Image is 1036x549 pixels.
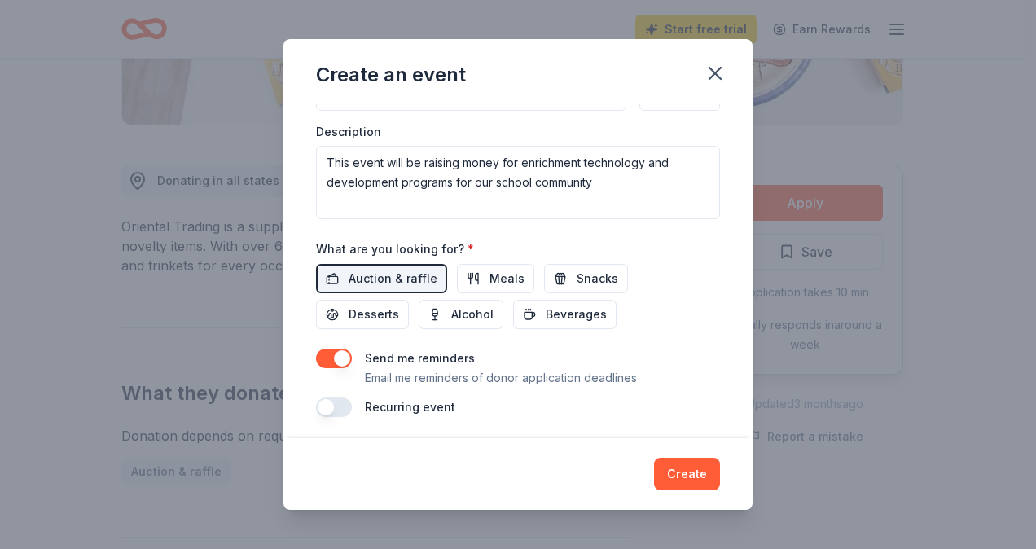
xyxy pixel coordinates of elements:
button: Beverages [513,300,617,329]
label: Description [316,124,381,140]
button: Alcohol [419,300,503,329]
span: Meals [489,269,525,288]
span: Auction & raffle [349,269,437,288]
label: Send me reminders [365,351,475,365]
span: Desserts [349,305,399,324]
span: Snacks [577,269,618,288]
div: Create an event [316,62,466,88]
span: Alcohol [451,305,494,324]
label: What are you looking for? [316,241,474,257]
textarea: This event will be raising money for enrichment technology and development programs for our schoo... [316,146,720,219]
button: Desserts [316,300,409,329]
button: Create [654,458,720,490]
p: Email me reminders of donor application deadlines [365,368,637,388]
label: Recurring event [365,400,455,414]
button: Auction & raffle [316,264,447,293]
span: Beverages [546,305,607,324]
button: Snacks [544,264,628,293]
button: Meals [457,264,534,293]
